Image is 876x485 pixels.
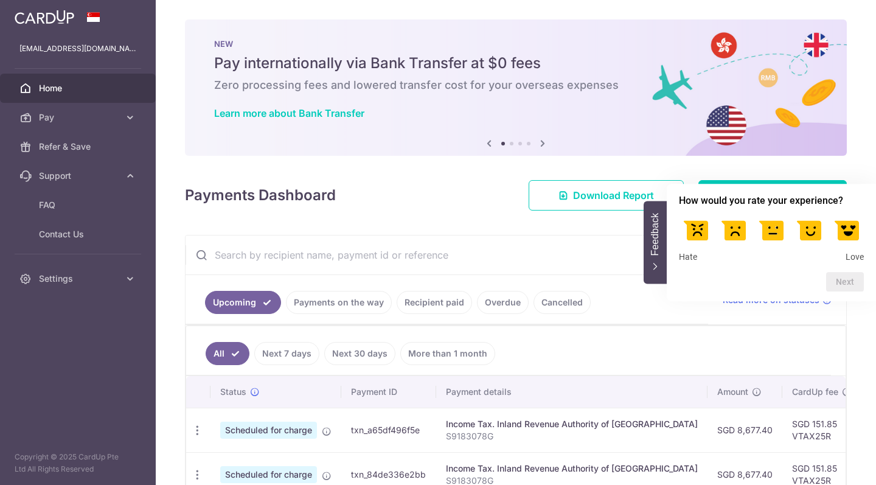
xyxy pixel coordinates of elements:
span: Status [220,386,246,398]
div: Income Tax. Inland Revenue Authority of [GEOGRAPHIC_DATA] [446,418,698,430]
iframe: Find more information here [648,137,876,485]
p: [EMAIL_ADDRESS][DOMAIN_NAME] [19,43,136,55]
span: Home [39,82,119,94]
img: Bank transfer banner [185,19,847,156]
a: Payments on the way [286,291,392,314]
a: Next 30 days [324,342,395,365]
a: Next 7 days [254,342,319,365]
h5: Pay internationally via Bank Transfer at $0 fees [214,54,818,73]
a: Download Report [529,180,684,211]
input: Search by recipient name, payment id or reference [186,236,817,274]
th: Payment ID [341,376,436,408]
span: Pay [39,111,119,124]
a: Learn more about Bank Transfer [214,107,364,119]
a: More than 1 month [400,342,495,365]
span: Scheduled for charge [220,466,317,483]
div: How would you rate your experience? Select an option from 1 to 5, with 1 being Hate and 5 being Love [679,213,864,263]
p: S9183078G [446,430,698,442]
span: Download Report [573,188,654,203]
span: Hate [679,252,697,263]
span: FAQ [39,199,119,211]
span: Support [39,170,119,182]
button: Feedback - Hide survey [644,201,667,284]
button: Next question [826,272,864,291]
a: Overdue [477,291,529,314]
div: Income Tax. Inland Revenue Authority of [GEOGRAPHIC_DATA] [446,462,698,475]
th: Payment details [436,376,707,408]
a: All [206,342,249,365]
a: Upcoming [205,291,281,314]
span: Scheduled for charge [220,422,317,439]
h2: How would you rate your experience? Select an option from 1 to 5, with 1 being Hate and 5 being Love [679,194,864,208]
a: Recipient paid [397,291,472,314]
div: How would you rate your experience? Select an option from 1 to 5, with 1 being Hate and 5 being Love [667,184,876,302]
span: Refer & Save [39,141,119,153]
span: Feedback [650,213,661,256]
h4: Payments Dashboard [185,184,336,206]
h6: Zero processing fees and lowered transfer cost for your overseas expenses [214,78,818,92]
img: CardUp [15,10,74,24]
span: Settings [39,273,119,285]
span: Love [846,252,864,263]
p: NEW [214,39,818,49]
td: txn_a65df496f5e [341,408,436,452]
a: Cancelled [534,291,591,314]
span: Contact Us [39,228,119,240]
